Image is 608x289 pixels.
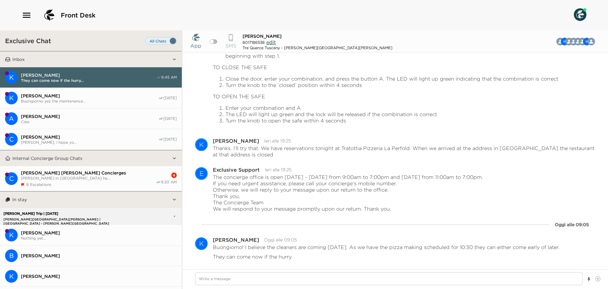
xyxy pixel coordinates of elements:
[5,270,18,283] div: K
[21,176,156,181] span: [PERSON_NAME] in [GEOGRAPHIC_DATA] ha...
[264,138,291,144] time: 2025-09-30T17:25:14.032Z
[195,272,583,285] textarea: Write a message
[10,51,172,67] button: Inbox
[196,167,207,180] div: E
[5,249,18,262] div: B
[21,93,158,99] span: [PERSON_NAME]
[5,270,18,283] div: Kevin Schmeits Jr
[5,172,18,185] div: C
[161,75,177,80] span: 9:45 AM
[10,150,172,166] button: Internal Concierge Group Chats
[264,237,297,243] time: 2025-10-01T07:05:01.356Z
[12,155,82,161] p: Internal Concierge Group Chats
[21,236,177,240] span: Nothing yet...
[145,37,177,45] label: Set all destinations
[21,140,158,145] span: [PERSON_NAME], I hope yo...
[21,99,158,103] span: Buongiorno yes the maintenance...
[213,174,483,212] p: The concierge office is open [DATE] - [DATE] from 9:00am to 7:00pm and [DATE] from 11:00am to 7:0...
[213,253,293,260] p: They can come now if the hurry.
[21,253,177,259] span: [PERSON_NAME]
[213,138,259,143] div: [PERSON_NAME]
[265,167,291,173] time: 2025-09-30T17:25:16.218Z
[5,92,18,104] div: Kelley Anderson
[196,138,207,151] div: K
[225,117,595,124] li: Turn the knob to open the safe within 4 seconds
[5,37,51,45] h3: Exclusive Chat
[5,249,18,262] div: Becky Schmeits
[5,133,18,146] div: C
[5,112,18,125] div: A
[163,95,177,101] span: [DATE]
[5,112,18,125] div: Andrew Bosomworth
[21,134,158,140] span: [PERSON_NAME]
[5,172,18,185] div: Casali di Casole
[5,133,18,146] div: Casali di Casole Concierge Team
[5,71,18,84] div: K
[243,45,392,50] div: Tre Querce Tuscany - [PERSON_NAME][GEOGRAPHIC_DATA][PERSON_NAME]
[10,192,172,207] button: In stay
[161,180,177,185] span: 9:20 AM
[555,221,589,228] div: Oggi alle 09:05
[213,167,260,172] div: Exclusive Support
[190,42,201,49] p: App
[21,78,156,83] span: They can come now if the hurry...
[21,114,158,119] span: [PERSON_NAME]
[12,56,25,62] p: Inbox
[570,35,600,48] button: CKCBGDKS
[225,42,236,49] p: SMS
[266,39,276,45] span: edit
[12,197,27,202] p: In stay
[195,237,208,250] div: Kip Wadsworth
[195,167,208,180] div: Exclusive Support
[5,92,18,104] div: K
[225,82,595,88] li: Turn the knob to the ‘closed’ position within 4 seconds
[21,72,156,78] span: [PERSON_NAME]
[196,237,207,250] div: K
[61,11,96,20] span: Front Desk
[225,111,595,117] li: The LED will light up green and the lock will be released if the combination is correct
[213,244,560,250] p: Buongiorno! I believe the cleaners are coming [DATE]. As we have the pizza making scheduled for 1...
[587,274,591,285] button: Show templates
[5,229,18,241] div: Kevin Schmeits
[5,229,18,241] div: K
[574,8,586,21] img: User
[21,170,156,176] span: [PERSON_NAME] [PERSON_NAME] Concierges
[2,217,139,221] p: [PERSON_NAME][GEOGRAPHIC_DATA][PERSON_NAME] | [GEOGRAPHIC_DATA] - [PERSON_NAME][GEOGRAPHIC_DATA][...
[21,230,177,236] span: [PERSON_NAME]
[2,212,139,216] p: [PERSON_NAME] Trip | [DATE]
[213,64,595,70] p: TO CLOSE THE SAFE
[243,40,265,45] span: 8017186538
[225,76,595,82] li: Close the door, enter your combination, and press the button A. The LED will light up green indic...
[21,119,158,124] span: Ciao
[26,182,51,187] span: 8 Escalations
[587,38,595,45] img: C
[243,33,282,39] span: [PERSON_NAME]
[213,145,595,158] p: Thanks. I’ll try that. We have reservations tonight at Tratottia Pizzeria La Perfold. When we arr...
[5,71,18,84] div: Kip Wadsworth
[163,137,177,142] span: [DATE]
[21,273,177,279] span: [PERSON_NAME]
[163,116,177,121] span: [DATE]
[213,93,595,100] p: TO OPEN THE SAFE
[171,173,177,178] div: 4
[587,38,595,45] div: Casali di Casole Concierge Team
[42,8,57,23] img: logo
[195,138,208,151] div: Kip Wadsworth
[213,237,259,242] div: [PERSON_NAME]
[225,105,595,111] li: Enter your combination and A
